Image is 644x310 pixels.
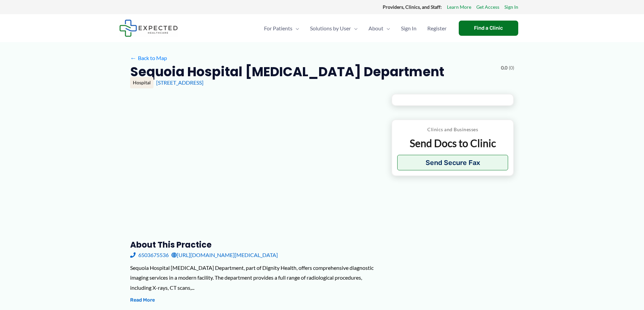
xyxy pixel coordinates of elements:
[397,155,508,170] button: Send Secure Fax
[130,53,167,63] a: ←Back to Map
[383,17,390,40] span: Menu Toggle
[476,3,499,11] a: Get Access
[397,125,508,134] p: Clinics and Businesses
[363,17,396,40] a: AboutMenu Toggle
[156,79,204,86] a: [STREET_ADDRESS]
[459,21,518,36] a: Find a Clinic
[130,239,381,250] h3: About this practice
[259,17,452,40] nav: Primary Site Navigation
[130,77,153,88] div: Hospital
[130,55,137,61] span: ←
[509,63,514,72] span: (0)
[397,137,508,150] p: Send Docs to Clinic
[351,17,358,40] span: Menu Toggle
[292,17,299,40] span: Menu Toggle
[130,250,169,260] a: 6503675536
[396,17,422,40] a: Sign In
[383,4,442,10] strong: Providers, Clinics, and Staff:
[130,296,155,304] button: Read More
[130,63,444,80] h2: Sequoia Hospital [MEDICAL_DATA] Department
[310,17,351,40] span: Solutions by User
[305,17,363,40] a: Solutions by UserMenu Toggle
[171,250,278,260] a: [URL][DOMAIN_NAME][MEDICAL_DATA]
[368,17,383,40] span: About
[401,17,416,40] span: Sign In
[130,263,381,293] div: Sequoia Hospital [MEDICAL_DATA] Department, part of Dignity Health, offers comprehensive diagnost...
[264,17,292,40] span: For Patients
[504,3,518,11] a: Sign In
[119,20,178,37] img: Expected Healthcare Logo - side, dark font, small
[422,17,452,40] a: Register
[501,63,507,72] span: 0.0
[427,17,447,40] span: Register
[447,3,471,11] a: Learn More
[259,17,305,40] a: For PatientsMenu Toggle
